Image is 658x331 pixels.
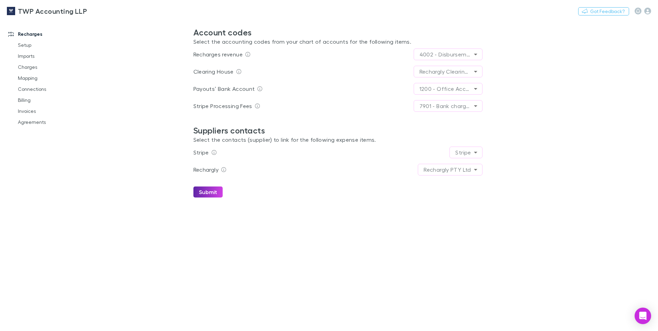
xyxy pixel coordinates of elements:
[11,95,93,106] a: Billing
[11,40,93,51] a: Setup
[1,29,93,40] a: Recharges
[7,7,15,15] img: TWP Accounting LLP's Logo
[18,7,87,15] h3: TWP Accounting LLP
[578,7,629,15] button: Got Feedback?
[193,136,482,144] p: Select the contacts (supplier) to link for the following expense items.
[11,117,93,128] a: Agreements
[193,148,209,157] p: Stripe
[450,147,482,158] div: Stripe
[193,165,219,174] p: Rechargly
[414,83,482,94] div: 1200 - Office Account
[193,102,252,110] p: Stripe Processing Fees
[193,85,255,93] p: Payouts’ Bank Account
[414,100,482,111] div: 7901 - Bank charges
[11,62,93,73] a: Charges
[193,38,482,46] p: Select the accounting codes from your chart of accounts for the following items.
[11,84,93,95] a: Connections
[3,3,91,19] a: TWP Accounting LLP
[193,186,223,197] button: Submit
[193,67,234,76] p: Clearing House
[418,164,482,175] div: Rechargly PTY Ltd
[635,308,651,324] div: Open Intercom Messenger
[414,66,482,77] div: Rechargly Clearing House
[414,49,482,60] div: 4002 - Disbursements Billed
[11,51,93,62] a: Imports
[193,126,482,136] h2: Suppliers contacts
[11,106,93,117] a: Invoices
[193,28,482,38] h2: Account codes
[193,50,243,58] p: Recharges revenue
[11,73,93,84] a: Mapping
